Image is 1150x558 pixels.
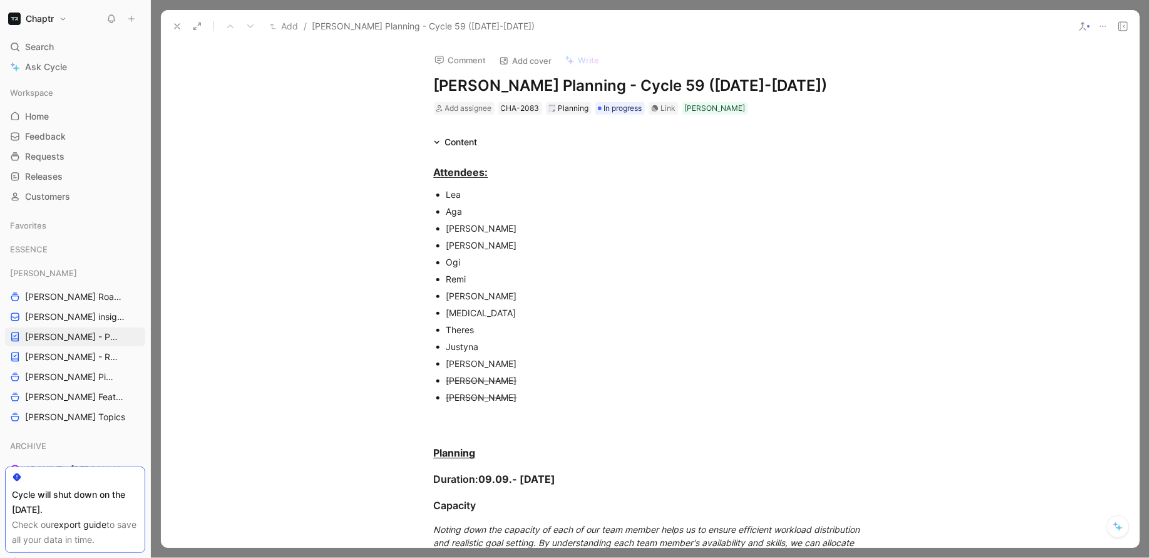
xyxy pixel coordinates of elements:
[25,170,63,183] span: Releases
[5,187,145,206] a: Customers
[446,306,867,319] div: [MEDICAL_DATA]
[267,19,301,34] button: Add
[445,135,478,150] div: Content
[10,267,77,279] span: [PERSON_NAME]
[5,368,145,386] a: [PERSON_NAME] Pipeline
[12,517,138,547] div: Check our to save all your data in time.
[25,331,120,343] span: [PERSON_NAME] - PLANNINGS
[429,51,492,69] button: Comment
[312,19,535,34] span: [PERSON_NAME] Planning - Cycle 59 ([DATE]-[DATE])
[446,340,867,353] div: Justyna
[25,411,125,423] span: [PERSON_NAME] Topics
[304,19,307,34] span: /
[12,487,138,517] div: Cycle will shut down on the [DATE].
[5,307,145,326] a: [PERSON_NAME] insights
[26,13,54,24] h1: Chaptr
[25,150,64,163] span: Requests
[5,388,145,406] a: [PERSON_NAME] Features
[5,437,145,499] div: ARCHIVEARCHIVE - [PERSON_NAME] PipelineARCHIVE - Noa Pipeline
[559,51,605,69] button: Write
[604,102,642,115] span: In progress
[5,83,145,102] div: Workspace
[501,102,540,115] div: CHA-2083
[429,135,483,150] div: Content
[25,39,54,54] span: Search
[685,102,746,115] div: [PERSON_NAME]
[10,243,48,256] span: ESSENCE
[446,272,867,286] div: Remi
[10,440,46,452] span: ARCHIVE
[5,58,145,76] a: Ask Cycle
[5,216,145,235] div: Favorites
[25,351,121,363] span: [PERSON_NAME] - REFINEMENTS
[25,110,49,123] span: Home
[5,240,145,259] div: ESSENCE
[493,52,558,70] button: Add cover
[446,222,867,235] div: [PERSON_NAME]
[446,323,867,336] div: Theres
[5,460,145,479] a: ARCHIVE - [PERSON_NAME] Pipeline
[10,219,46,232] span: Favorites
[5,167,145,186] a: Releases
[479,473,556,485] strong: 09.09.- [DATE]
[434,76,867,96] h1: [PERSON_NAME] Planning - Cycle 59 ([DATE]-[DATE])
[434,166,488,178] u: Attendees:
[5,408,145,426] a: [PERSON_NAME] Topics
[25,59,67,75] span: Ask Cycle
[5,10,70,28] button: ChaptrChaptr
[446,239,867,252] div: [PERSON_NAME]
[5,348,145,366] a: [PERSON_NAME] - REFINEMENTS
[434,472,867,487] div: Duration:
[5,147,145,166] a: Requests
[5,287,145,306] a: [PERSON_NAME] Roadmap - open items
[434,498,867,513] div: Capacity
[10,86,53,99] span: Workspace
[548,102,589,115] div: Planning
[5,437,145,455] div: ARCHIVE
[5,107,145,126] a: Home
[595,102,645,115] div: In progress
[25,371,116,383] span: [PERSON_NAME] Pipeline
[25,463,131,476] span: ARCHIVE - [PERSON_NAME] Pipeline
[8,13,21,25] img: Chaptr
[446,205,867,218] div: Aga
[446,375,517,386] s: [PERSON_NAME]
[5,328,145,346] a: [PERSON_NAME] - PLANNINGS
[25,311,128,323] span: [PERSON_NAME] insights
[5,264,145,426] div: [PERSON_NAME][PERSON_NAME] Roadmap - open items[PERSON_NAME] insights[PERSON_NAME] - PLANNINGS[PE...
[5,127,145,146] a: Feedback
[25,130,66,143] span: Feedback
[446,188,867,201] div: Lea
[25,190,70,203] span: Customers
[5,240,145,262] div: ESSENCE
[546,102,592,115] div: 🗒️Planning
[446,392,517,403] s: [PERSON_NAME]
[446,256,867,269] div: Ogi
[661,102,676,115] div: Link
[5,38,145,56] div: Search
[25,391,128,403] span: [PERSON_NAME] Features
[54,519,106,530] a: export guide
[446,289,867,302] div: [PERSON_NAME]
[5,264,145,282] div: [PERSON_NAME]
[445,103,492,113] span: Add assignee
[434,447,476,459] u: Planning
[25,291,124,303] span: [PERSON_NAME] Roadmap - open items
[446,357,867,370] div: [PERSON_NAME]
[548,105,556,112] img: 🗒️
[578,54,600,66] span: Write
